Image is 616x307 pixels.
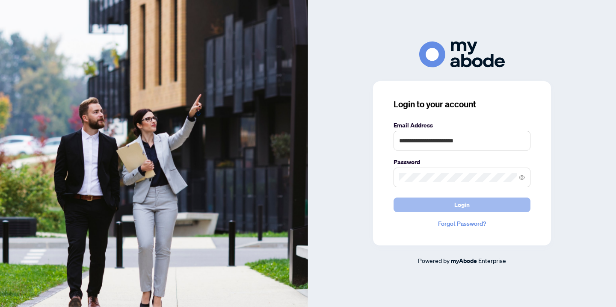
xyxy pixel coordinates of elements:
h3: Login to your account [394,98,530,110]
label: Password [394,157,530,167]
span: eye [519,174,525,180]
span: Login [454,198,470,212]
a: Forgot Password? [394,219,530,228]
a: myAbode [451,256,477,266]
span: Enterprise [478,257,506,264]
label: Email Address [394,121,530,130]
img: ma-logo [419,41,505,68]
button: Login [394,198,530,212]
span: Powered by [418,257,450,264]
